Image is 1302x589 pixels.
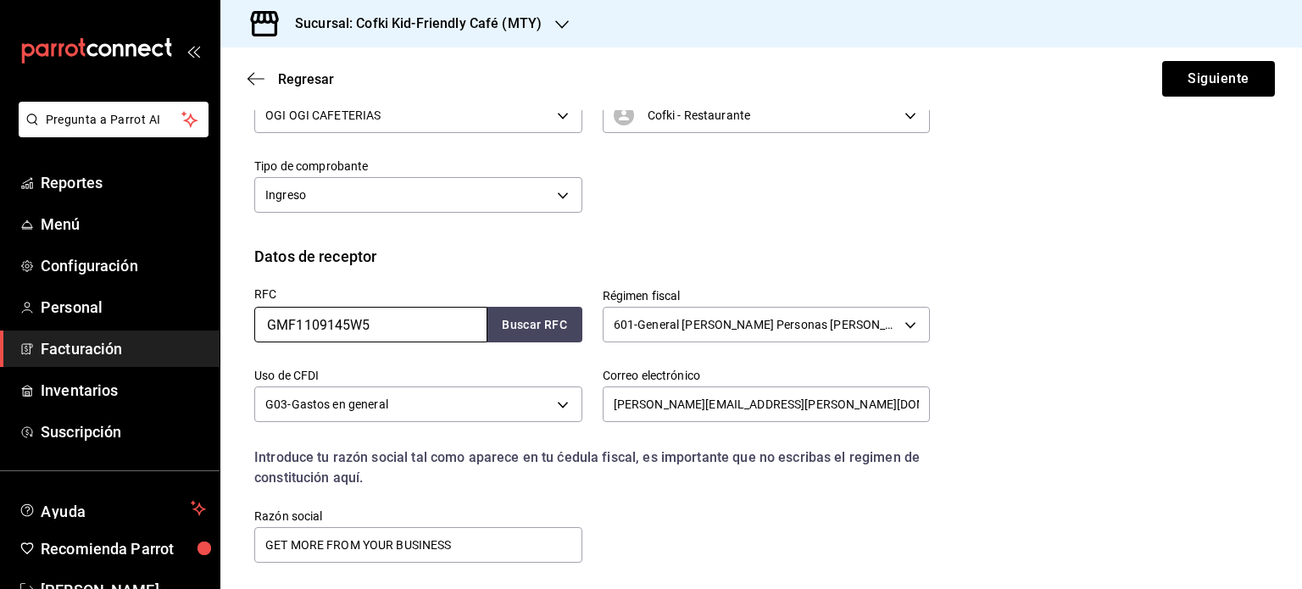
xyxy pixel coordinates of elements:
a: Pregunta a Parrot AI [12,123,209,141]
label: Uso de CFDI [254,370,582,381]
button: open_drawer_menu [186,44,200,58]
label: RFC [254,288,582,300]
div: OGI OGI CAFETERIAS [254,97,582,133]
span: Cofki - Restaurante [648,107,751,124]
h3: Sucursal: Cofki Kid-Friendly Café (MTY) [281,14,542,34]
span: Inventarios [41,379,206,402]
span: Reportes [41,171,206,194]
button: Buscar RFC [487,307,582,342]
span: Menú [41,213,206,236]
span: Personal [41,296,206,319]
div: Introduce tu razón social tal como aparece en tu ćedula fiscal, es importante que no escribas el ... [254,447,930,488]
span: Recomienda Parrot [41,537,206,560]
span: Ingreso [265,186,306,203]
span: Ayuda [41,498,184,519]
label: Régimen fiscal [603,290,931,302]
span: Pregunta a Parrot AI [46,111,182,129]
label: Razón social [254,510,582,522]
span: Suscripción [41,420,206,443]
span: 601 - General [PERSON_NAME] Personas [PERSON_NAME] [614,316,899,333]
span: G03 - Gastos en general [265,396,388,413]
span: Configuración [41,254,206,277]
span: Regresar [278,71,334,87]
span: Facturación [41,337,206,360]
button: Regresar [248,71,334,87]
label: Correo electrónico [603,370,931,381]
label: Tipo de comprobante [254,160,582,172]
div: Datos de receptor [254,245,376,268]
button: Pregunta a Parrot AI [19,102,209,137]
button: Siguiente [1162,61,1275,97]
